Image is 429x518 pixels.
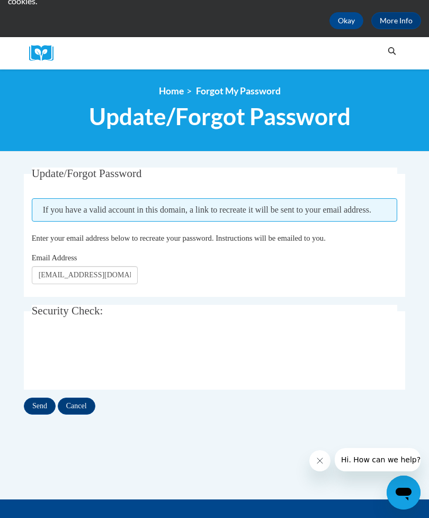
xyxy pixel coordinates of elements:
button: Search [384,45,400,58]
span: Forgot My Password [196,85,281,96]
span: Email Address [32,253,77,262]
a: More Info [371,12,421,29]
span: Update/Forgot Password [89,102,351,130]
a: Cox Campus [29,45,61,62]
input: Email [32,266,138,284]
span: If you have a valid account in this domain, a link to recreate it will be sent to your email addr... [32,198,398,222]
input: Send [24,398,56,415]
span: Security Check: [32,304,103,317]
iframe: Button to launch messaging window [387,476,421,510]
span: Update/Forgot Password [32,167,142,180]
iframe: Message from company [335,448,421,471]
iframe: reCAPTCHA [32,336,193,377]
button: Okay [329,12,363,29]
input: Cancel [58,398,95,415]
img: Logo brand [29,45,61,62]
span: Enter your email address below to recreate your password. Instructions will be emailed to you. [32,234,326,242]
a: Home [159,85,184,96]
iframe: Close message [309,450,330,471]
